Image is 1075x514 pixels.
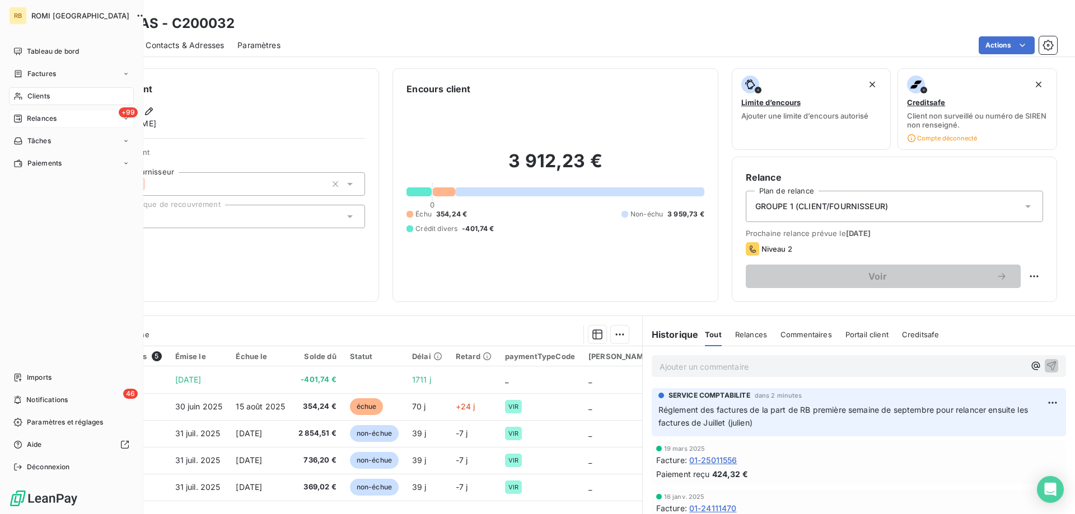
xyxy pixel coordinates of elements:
span: échue [350,398,384,415]
span: [DATE] [236,455,262,465]
div: Échue le [236,352,285,361]
span: Crédit divers [415,224,457,234]
span: _ [505,375,508,384]
span: _ [588,428,592,438]
h6: Encours client [406,82,470,96]
span: non-échue [350,479,399,496]
a: Aide [9,436,134,454]
span: Paramètres [237,40,281,51]
h6: Historique [643,328,699,341]
button: Actions [979,36,1035,54]
div: Retard [456,352,492,361]
span: ROMI [GEOGRAPHIC_DATA] [31,11,129,20]
h6: Informations client [68,82,365,96]
span: Paiements [27,158,62,168]
span: Prochaine relance prévue le [746,229,1043,238]
span: Niveau 2 [761,244,792,253]
span: 16 janv. 2025 [664,493,705,500]
div: RB [9,7,27,25]
span: Compte déconnecté [907,134,977,143]
span: VIR [508,484,518,491]
span: 2 854,51 € [298,428,336,439]
span: Tâches [27,136,51,146]
span: +99 [119,107,138,117]
input: Ajouter une valeur [145,179,154,189]
span: Propriétés Client [90,148,365,163]
span: Non-échu [630,209,663,219]
span: 15 août 2025 [236,402,285,411]
span: Limite d’encours [741,98,801,107]
span: Facture : [656,502,687,514]
span: Imports [27,372,52,383]
span: +24 j [456,402,475,411]
span: 39 j [412,428,427,438]
span: SERVICE COMPTABILITE [669,390,750,400]
h2: 3 912,23 € [406,150,704,183]
img: Logo LeanPay [9,489,78,507]
span: 46 [123,389,138,399]
span: [DATE] [846,229,871,238]
span: _ [588,455,592,465]
span: 01-24111470 [689,502,737,514]
div: Solde dû [298,352,336,361]
button: CreditsafeClient non surveillé ou numéro de SIREN non renseigné.Compte déconnecté [898,68,1057,150]
button: Limite d’encoursAjouter une limite d’encours autorisé [732,68,891,150]
span: Tableau de bord [27,46,79,56]
span: Clients [27,91,50,101]
span: GROUPE 1 (CLIENT/FOURNISSEUR) [755,201,888,212]
span: -7 j [456,482,468,492]
span: 1711 j [412,375,431,384]
span: Creditsafe [907,98,945,107]
span: Contacts & Adresses [146,40,224,51]
span: [DATE] [236,482,262,492]
span: Notifications [26,395,68,405]
span: Creditsafe [902,330,940,339]
span: Client non surveillé ou numéro de SIREN non renseigné. [907,111,1048,129]
span: Déconnexion [27,462,70,472]
span: 31 juil. 2025 [175,482,221,492]
span: Échu [415,209,432,219]
button: Voir [746,265,1021,288]
span: 5 [152,351,162,361]
span: VIR [508,457,518,464]
span: Portail client [845,330,889,339]
span: 39 j [412,482,427,492]
span: -7 j [456,455,468,465]
span: Factures [27,69,56,79]
span: _ [588,482,592,492]
span: 354,24 € [436,209,467,219]
div: paymentTypeCode [505,352,575,361]
span: 70 j [412,402,426,411]
span: -401,74 € [298,374,336,385]
span: [DATE] [175,375,202,384]
div: Open Intercom Messenger [1037,476,1064,503]
span: non-échue [350,425,399,442]
span: Relances [27,114,57,124]
span: 01-25011556 [689,454,737,466]
span: Facture : [656,454,687,466]
span: 3 959,73 € [667,209,704,219]
span: [DATE] [236,428,262,438]
span: Paiement reçu [656,468,710,480]
span: 354,24 € [298,401,336,412]
span: _ [588,375,592,384]
h6: Relance [746,171,1043,184]
h3: TNS SAS - C200032 [99,13,235,34]
span: Aide [27,440,42,450]
span: 0 [430,200,434,209]
div: Délai [412,352,442,361]
span: Tout [705,330,722,339]
span: _ [588,402,592,411]
span: 31 juil. 2025 [175,428,221,438]
span: 31 juil. 2025 [175,455,221,465]
span: Commentaires [780,330,832,339]
div: Émise le [175,352,223,361]
span: 30 juin 2025 [175,402,223,411]
span: non-échue [350,452,399,469]
span: VIR [508,430,518,437]
span: 39 j [412,455,427,465]
span: -7 j [456,428,468,438]
span: 736,20 € [298,455,336,466]
span: Paramètres et réglages [27,417,103,427]
span: Voir [759,272,996,281]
